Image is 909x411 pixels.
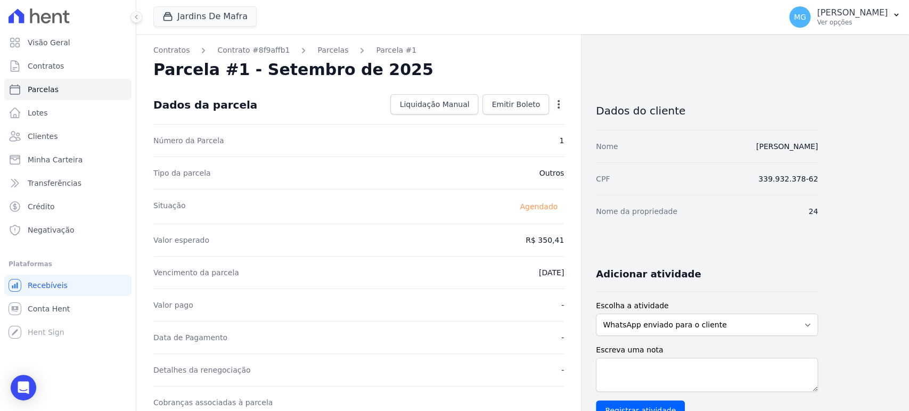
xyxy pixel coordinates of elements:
[482,94,549,114] a: Emitir Boleto
[513,200,564,213] span: Agendado
[217,45,290,56] a: Contrato #8f9affb1
[794,13,806,21] span: MG
[399,99,469,110] span: Liquidação Manual
[596,174,610,184] dt: CPF
[596,344,818,356] label: Escreva uma nota
[28,201,55,212] span: Crédito
[28,61,64,71] span: Contratos
[492,99,540,110] span: Emitir Boleto
[317,45,348,56] a: Parcelas
[758,174,818,184] dd: 339.932.378-62
[559,135,564,146] dd: 1
[539,168,564,178] dd: Outros
[28,84,59,95] span: Parcelas
[561,332,564,343] dd: -
[539,267,564,278] dd: [DATE]
[153,135,224,146] dt: Número da Parcela
[4,172,132,194] a: Transferências
[4,275,132,296] a: Recebíveis
[4,32,132,53] a: Visão Geral
[561,300,564,310] dd: -
[28,131,58,142] span: Clientes
[153,60,433,79] h2: Parcela #1 - Setembro de 2025
[28,37,70,48] span: Visão Geral
[153,332,227,343] dt: Data de Pagamento
[596,141,618,152] dt: Nome
[28,280,68,291] span: Recebíveis
[596,268,701,281] h3: Adicionar atividade
[28,178,81,188] span: Transferências
[390,94,478,114] a: Liquidação Manual
[28,303,70,314] span: Conta Hent
[153,45,564,56] nav: Breadcrumb
[817,18,888,27] p: Ver opções
[153,365,251,375] dt: Detalhes da renegociação
[9,258,127,270] div: Plataformas
[153,397,273,408] dt: Cobranças associadas à parcela
[596,104,818,117] h3: Dados do cliente
[781,2,909,32] button: MG [PERSON_NAME] Ver opções
[376,45,416,56] a: Parcela #1
[4,219,132,241] a: Negativação
[4,196,132,217] a: Crédito
[561,365,564,375] dd: -
[153,235,209,245] dt: Valor esperado
[4,149,132,170] a: Minha Carteira
[808,206,818,217] dd: 24
[4,298,132,319] a: Conta Hent
[153,45,190,56] a: Contratos
[596,300,818,311] label: Escolha a atividade
[153,300,193,310] dt: Valor pago
[4,126,132,147] a: Clientes
[28,108,48,118] span: Lotes
[596,206,677,217] dt: Nome da propriedade
[756,142,818,151] a: [PERSON_NAME]
[11,375,36,400] div: Open Intercom Messenger
[153,267,239,278] dt: Vencimento da parcela
[153,98,257,111] div: Dados da parcela
[4,79,132,100] a: Parcelas
[28,225,75,235] span: Negativação
[4,102,132,124] a: Lotes
[817,7,888,18] p: [PERSON_NAME]
[153,168,211,178] dt: Tipo da parcela
[153,200,186,213] dt: Situação
[28,154,83,165] span: Minha Carteira
[4,55,132,77] a: Contratos
[526,235,564,245] dd: R$ 350,41
[153,6,257,27] button: Jardins De Mafra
